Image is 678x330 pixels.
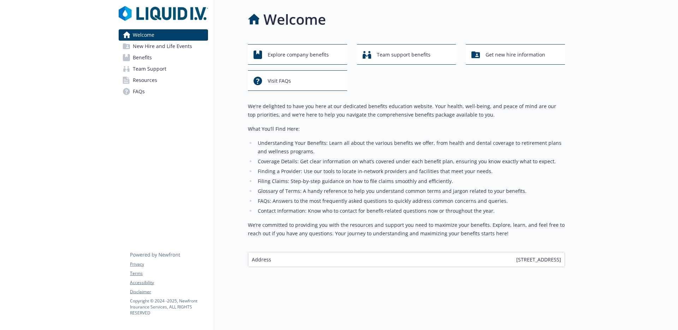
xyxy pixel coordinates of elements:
[248,102,565,119] p: We're delighted to have you here at our dedicated benefits education website. Your health, well-b...
[133,29,154,41] span: Welcome
[119,52,208,63] a: Benefits
[130,289,208,295] a: Disclaimer
[130,270,208,277] a: Terms
[466,44,565,65] button: Get new hire information
[119,86,208,97] a: FAQs
[256,157,565,166] li: Coverage Details: Get clear information on what’s covered under each benefit plan, ensuring you k...
[516,256,561,263] span: [STREET_ADDRESS]
[268,74,291,88] span: Visit FAQs
[357,44,456,65] button: Team support benefits
[119,29,208,41] a: Welcome
[133,52,152,63] span: Benefits
[268,48,329,61] span: Explore company benefits
[256,139,565,156] li: Understanding Your Benefits: Learn all about the various benefits we offer, from health and denta...
[248,70,347,91] button: Visit FAQs
[256,207,565,215] li: Contact Information: Know who to contact for benefit-related questions now or throughout the year.
[256,177,565,185] li: Filing Claims: Step-by-step guidance on how to file claims smoothly and efficiently.
[248,125,565,133] p: What You’ll Find Here:
[119,63,208,75] a: Team Support
[486,48,545,61] span: Get new hire information
[133,41,192,52] span: New Hire and Life Events
[263,9,326,30] h1: Welcome
[252,256,271,263] span: Address
[119,75,208,86] a: Resources
[377,48,430,61] span: Team support benefits
[133,75,157,86] span: Resources
[130,261,208,267] a: Privacy
[133,86,145,97] span: FAQs
[130,279,208,286] a: Accessibility
[256,167,565,176] li: Finding a Provider: Use our tools to locate in-network providers and facilities that meet your ne...
[130,298,208,316] p: Copyright © 2024 - 2025 , Newfront Insurance Services, ALL RIGHTS RESERVED
[256,197,565,205] li: FAQs: Answers to the most frequently asked questions to quickly address common concerns and queries.
[133,63,166,75] span: Team Support
[248,44,347,65] button: Explore company benefits
[248,221,565,238] p: We’re committed to providing you with the resources and support you need to maximize your benefit...
[119,41,208,52] a: New Hire and Life Events
[256,187,565,195] li: Glossary of Terms: A handy reference to help you understand common terms and jargon related to yo...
